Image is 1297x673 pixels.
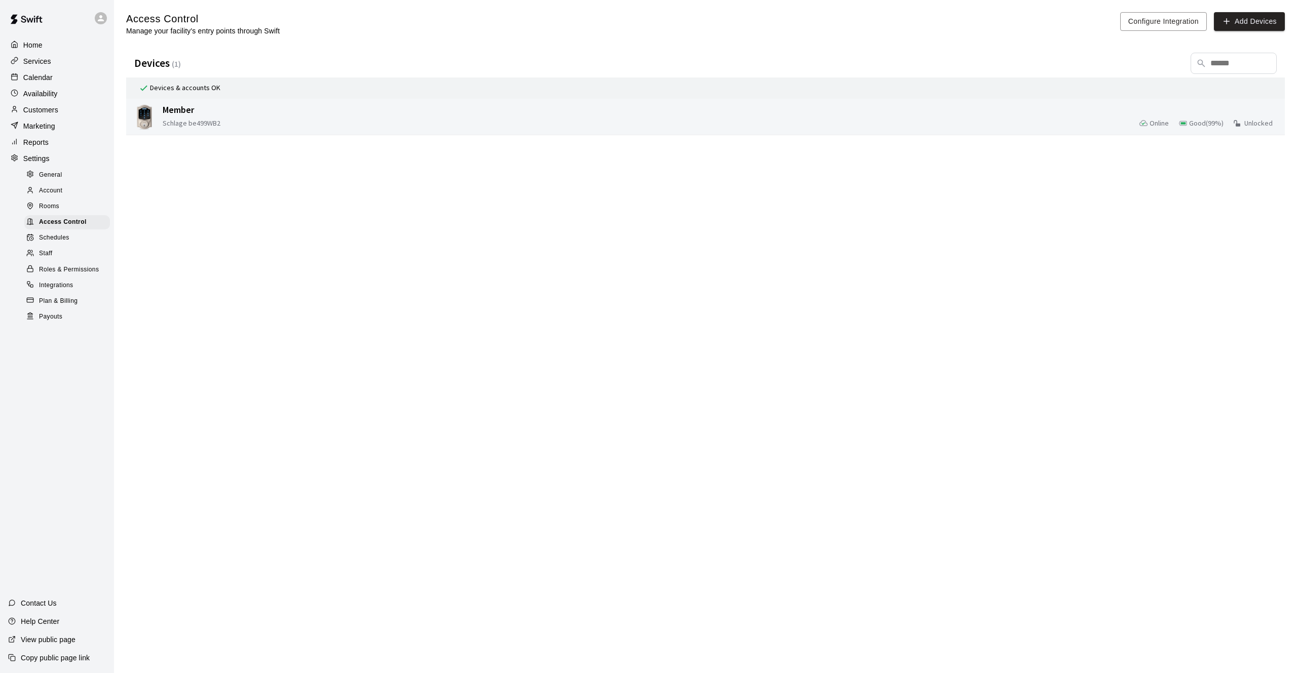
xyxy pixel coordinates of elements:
[8,37,106,53] a: Home
[8,135,106,150] a: Reports
[1244,118,1273,128] span: Unlocked
[24,278,114,293] a: Integrations
[24,215,110,229] div: Access Control
[39,233,69,243] span: Schedules
[23,105,58,115] p: Customers
[23,153,50,164] p: Settings
[163,104,355,116] span: Member
[21,616,59,626] p: Help Center
[130,103,159,131] img: Member
[126,26,280,36] p: Manage your facility's entry points through Swift
[172,59,181,69] span: ( 1 )
[24,231,110,245] div: Schedules
[23,56,51,66] p: Services
[24,199,114,215] a: Rooms
[24,168,110,182] div: General
[24,263,110,277] div: Roles & Permissions
[24,247,110,261] div: Staff
[8,54,106,69] a: Services
[23,72,53,83] p: Calendar
[1214,12,1285,31] button: Add Devices
[134,81,225,96] div: Devices & accounts OK
[21,635,75,645] p: View public page
[24,184,110,198] div: Account
[24,309,114,325] a: Payouts
[23,121,55,131] p: Marketing
[39,217,87,227] span: Access Control
[8,86,106,101] a: Availability
[24,200,110,214] div: Rooms
[24,293,114,309] a: Plan & Billing
[1189,118,1224,128] span: Good ( 99 %)
[1120,12,1207,31] button: Configure Integration
[39,202,59,212] span: Rooms
[39,296,78,306] span: Plan & Billing
[163,118,259,128] span: Schlage be499WB2
[24,183,114,199] a: Account
[24,262,114,278] a: Roles & Permissions
[23,89,58,99] p: Availability
[1150,118,1169,128] span: Online
[134,56,181,70] h5: Devices
[21,653,90,663] p: Copy public page link
[8,118,106,134] a: Marketing
[126,12,280,26] h5: Access Control
[24,294,110,308] div: Plan & Billing
[39,170,62,180] span: General
[24,246,114,262] a: Staff
[39,281,73,291] span: Integrations
[24,215,114,230] a: Access Control
[24,310,110,324] div: Payouts
[21,598,57,608] p: Contact Us
[8,70,106,85] a: Calendar
[24,279,110,293] div: Integrations
[39,249,52,259] span: Staff
[24,230,114,246] a: Schedules
[8,102,106,117] a: Customers
[8,151,106,166] a: Settings
[24,167,114,183] a: General
[23,40,43,50] p: Home
[39,186,62,196] span: Account
[23,137,49,147] p: Reports
[39,312,62,322] span: Payouts
[39,265,99,275] span: Roles & Permissions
